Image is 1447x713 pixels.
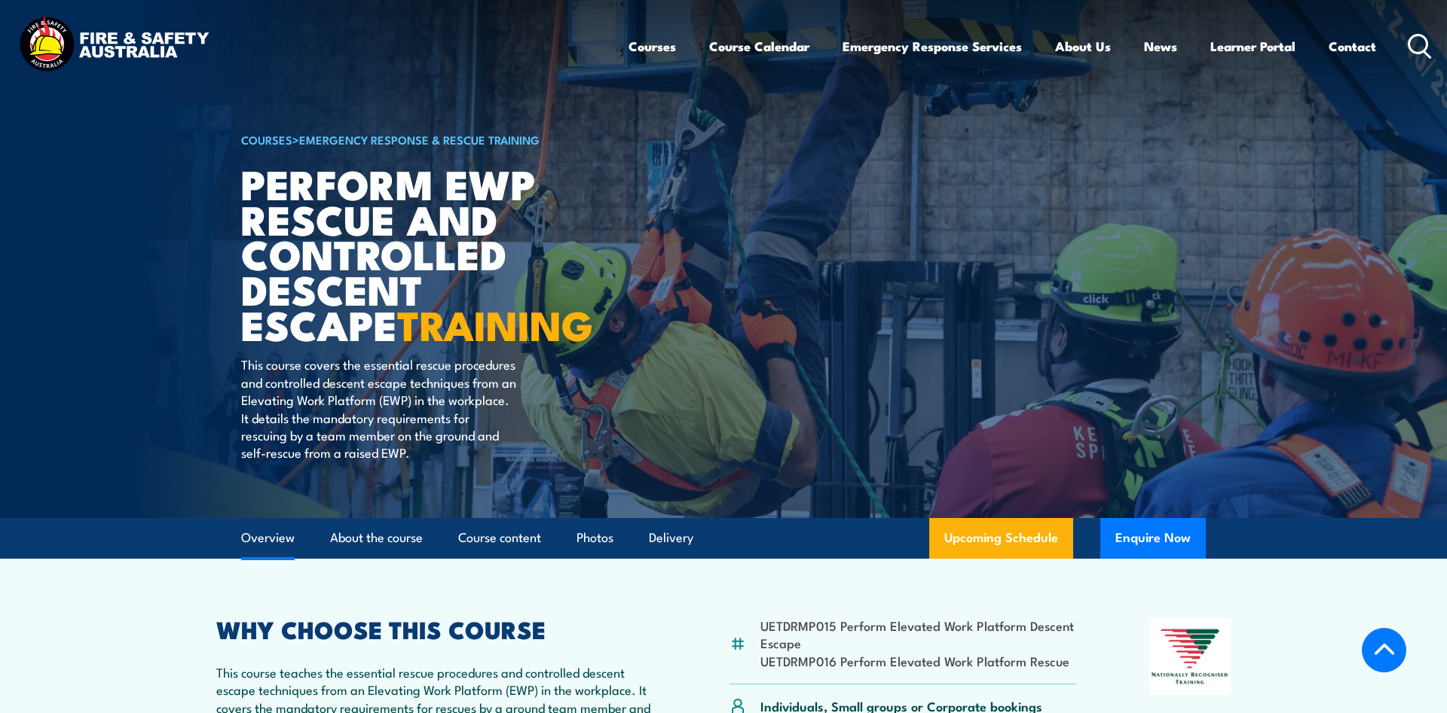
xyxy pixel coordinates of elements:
h2: WHY CHOOSE THIS COURSE [216,618,656,639]
p: This course covers the essential rescue procedures and controlled descent escape techniques from ... [241,355,516,461]
li: UETDRMP016 Perform Elevated Work Platform Rescue [760,652,1076,669]
a: Emergency Response & Rescue Training [299,131,540,148]
a: COURSES [241,131,292,148]
a: Photos [577,518,613,558]
li: UETDRMP015 Perform Elevated Work Platform Descent Escape [760,617,1076,652]
a: Contact [1329,26,1376,66]
h6: > [241,130,613,148]
a: Courses [629,26,676,66]
a: About the course [330,518,423,558]
a: Overview [241,518,295,558]
strong: TRAINING [397,292,593,355]
img: Nationally Recognised Training logo. [1149,618,1231,695]
a: Emergency Response Services [843,26,1022,66]
a: Learner Portal [1210,26,1296,66]
a: About Us [1055,26,1111,66]
button: Enquire Now [1100,518,1206,559]
a: News [1144,26,1177,66]
a: Upcoming Schedule [929,518,1073,559]
a: Delivery [649,518,693,558]
a: Course Calendar [709,26,809,66]
a: Course content [458,518,541,558]
h1: Perform EWP Rescue and Controlled Descent Escape [241,166,613,342]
